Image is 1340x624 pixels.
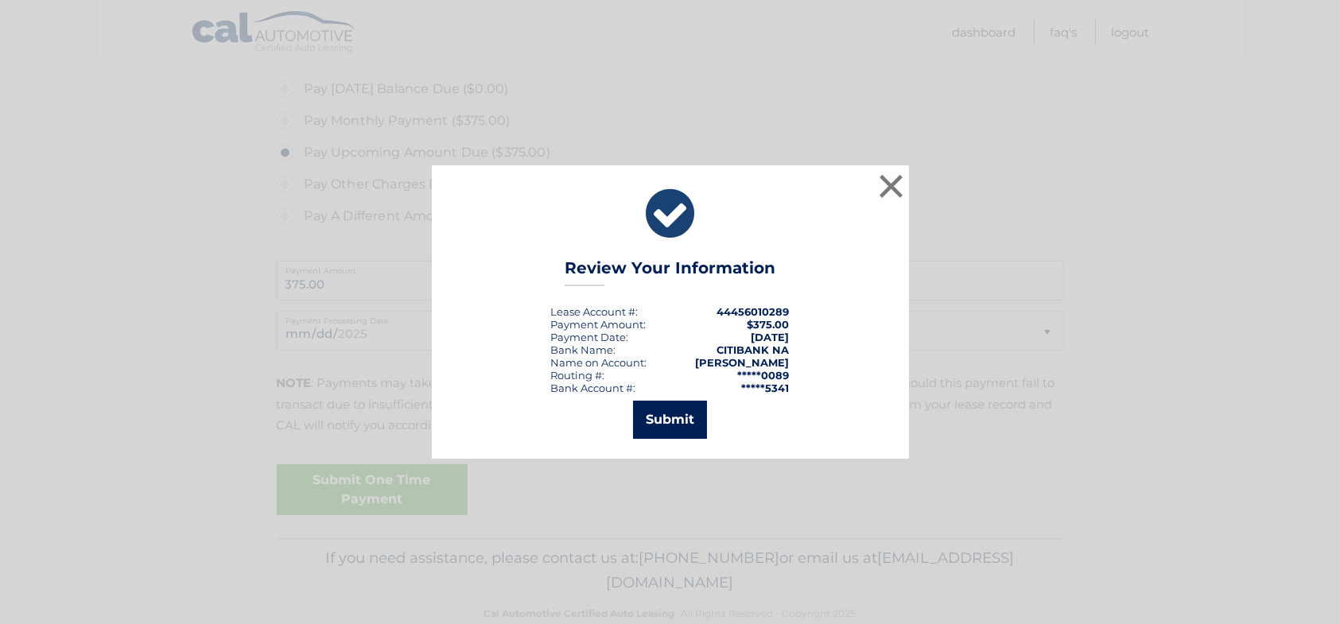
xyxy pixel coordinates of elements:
[551,331,627,343] span: Payment Date
[551,318,647,331] div: Payment Amount:
[633,401,707,439] button: Submit
[876,170,907,202] button: ×
[551,369,605,382] div: Routing #:
[717,343,790,356] strong: CITIBANK NA
[551,356,647,369] div: Name on Account:
[551,382,636,394] div: Bank Account #:
[752,331,790,343] span: [DATE]
[565,258,775,286] h3: Review Your Information
[551,331,629,343] div: :
[717,305,790,318] strong: 44456010289
[748,318,790,331] span: $375.00
[696,356,790,369] strong: [PERSON_NAME]
[551,305,639,318] div: Lease Account #:
[551,343,616,356] div: Bank Name:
